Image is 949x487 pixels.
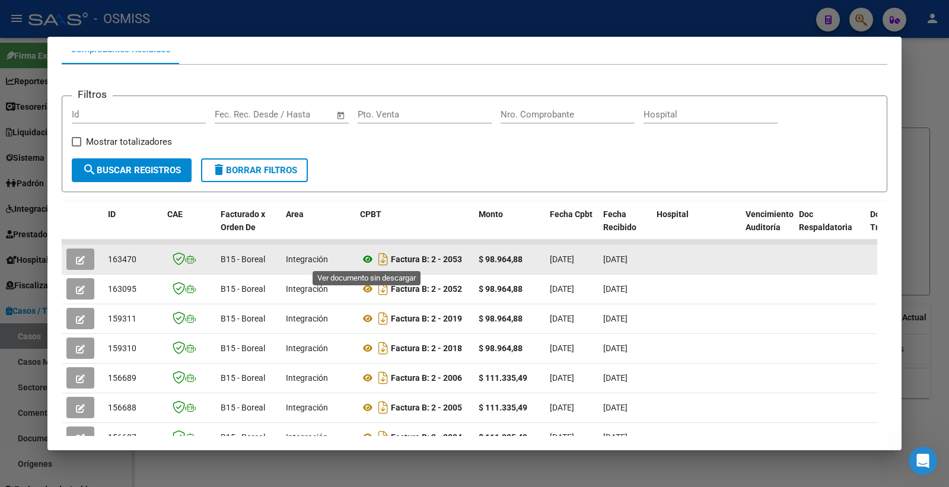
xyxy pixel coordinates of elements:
iframe: Intercom live chat [909,447,937,475]
i: Descargar documento [375,309,391,328]
span: 159310 [108,343,136,353]
span: B15 - Boreal [221,314,265,323]
datatable-header-cell: Area [281,202,355,254]
span: Integración [286,254,328,264]
h3: Filtros [72,87,113,102]
datatable-header-cell: Hospital [652,202,741,254]
span: Integración [286,343,328,353]
span: [DATE] [603,373,628,383]
span: [DATE] [550,432,574,442]
span: Integración [286,373,328,383]
span: B15 - Boreal [221,343,265,353]
span: 156688 [108,403,136,412]
i: Descargar documento [375,368,391,387]
span: CPBT [360,209,381,219]
span: ID [108,209,116,219]
span: Hospital [657,209,689,219]
span: [DATE] [603,254,628,264]
button: Buscar Registros [72,158,192,182]
span: [DATE] [550,254,574,264]
strong: Factura B: 2 - 2053 [391,254,462,264]
strong: Factura B: 2 - 2004 [391,432,462,442]
span: Integración [286,284,328,294]
i: Descargar documento [375,250,391,269]
strong: Factura B: 2 - 2018 [391,343,462,353]
span: [DATE] [550,373,574,383]
i: Descargar documento [375,398,391,417]
span: [DATE] [550,403,574,412]
span: [DATE] [603,343,628,353]
strong: Factura B: 2 - 2052 [391,284,462,294]
span: Facturado x Orden De [221,209,265,233]
datatable-header-cell: CPBT [355,202,474,254]
strong: Factura B: 2 - 2019 [391,314,462,323]
datatable-header-cell: Fecha Recibido [598,202,652,254]
strong: Factura B: 2 - 2006 [391,373,462,383]
span: CAE [167,209,183,219]
i: Descargar documento [375,428,391,447]
span: Fecha Cpbt [550,209,593,219]
span: 156689 [108,373,136,383]
datatable-header-cell: Doc Respaldatoria [794,202,865,254]
mat-icon: delete [212,163,226,177]
span: Doc Respaldatoria [799,209,852,233]
span: B15 - Boreal [221,373,265,383]
span: 163470 [108,254,136,264]
span: Integración [286,314,328,323]
mat-icon: search [82,163,97,177]
strong: $ 98.964,88 [479,314,523,323]
span: [DATE] [603,403,628,412]
datatable-header-cell: Doc Trazabilidad [865,202,937,254]
datatable-header-cell: Fecha Cpbt [545,202,598,254]
span: [DATE] [603,432,628,442]
span: [DATE] [603,284,628,294]
span: B15 - Boreal [221,254,265,264]
datatable-header-cell: CAE [163,202,216,254]
span: Fecha Recibido [603,209,636,233]
strong: Factura B: 2 - 2005 [391,403,462,412]
span: 163095 [108,284,136,294]
button: Borrar Filtros [201,158,308,182]
span: Buscar Registros [82,165,181,176]
datatable-header-cell: ID [103,202,163,254]
i: Descargar documento [375,339,391,358]
span: Area [286,209,304,219]
span: [DATE] [603,314,628,323]
span: Borrar Filtros [212,165,297,176]
span: Integración [286,403,328,412]
span: Doc Trazabilidad [870,209,918,233]
strong: $ 98.964,88 [479,284,523,294]
span: 159311 [108,314,136,323]
span: B15 - Boreal [221,403,265,412]
span: Mostrar totalizadores [86,135,172,149]
strong: $ 98.964,88 [479,343,523,353]
strong: $ 111.335,49 [479,373,527,383]
datatable-header-cell: Vencimiento Auditoría [741,202,794,254]
strong: $ 98.964,88 [479,254,523,264]
span: [DATE] [550,284,574,294]
span: B15 - Boreal [221,432,265,442]
datatable-header-cell: Facturado x Orden De [216,202,281,254]
input: Start date [215,109,253,120]
strong: $ 111.335,49 [479,403,527,412]
span: Vencimiento Auditoría [746,209,794,233]
strong: $ 111.335,49 [479,432,527,442]
span: Integración [286,432,328,442]
span: 156687 [108,432,136,442]
i: Descargar documento [375,279,391,298]
button: Open calendar [335,109,348,122]
span: Monto [479,209,503,219]
datatable-header-cell: Monto [474,202,545,254]
span: [DATE] [550,314,574,323]
span: [DATE] [550,343,574,353]
input: End date [264,109,321,120]
span: B15 - Boreal [221,284,265,294]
